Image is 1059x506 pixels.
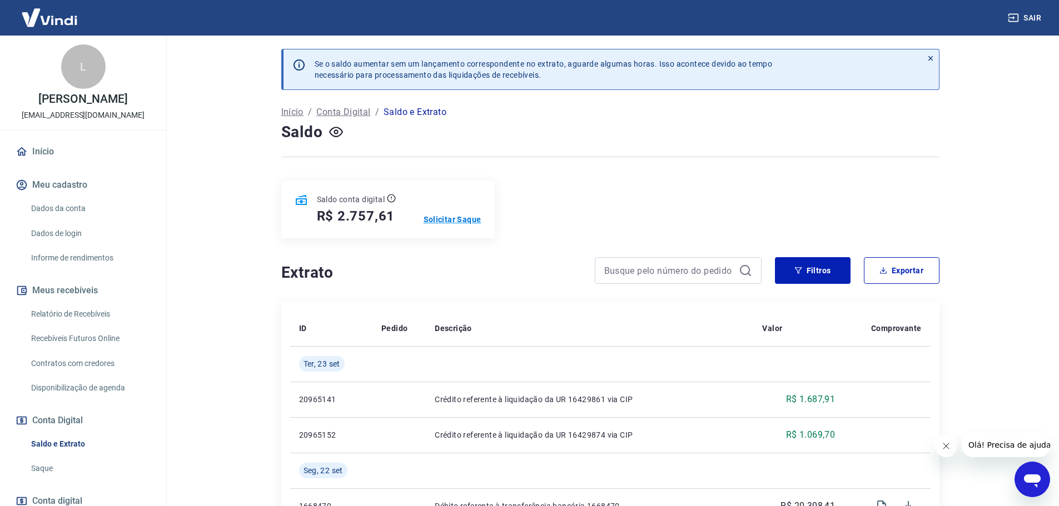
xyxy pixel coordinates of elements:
a: Relatório de Recebíveis [27,303,153,325]
p: R$ 1.687,91 [786,393,835,406]
p: ID [299,323,307,334]
a: Início [13,139,153,164]
iframe: Botão para abrir a janela de mensagens [1015,462,1050,497]
iframe: Mensagem da empresa [962,433,1050,457]
img: Vindi [13,1,86,34]
a: Contratos com credores [27,352,153,375]
a: Informe de rendimentos [27,247,153,269]
a: Dados da conta [27,197,153,220]
span: Seg, 22 set [304,465,343,476]
h4: Saldo [281,121,323,143]
p: 20965152 [299,429,364,440]
div: L [61,44,106,89]
p: Comprovante [871,323,921,334]
a: Início [281,106,304,119]
span: Ter, 23 set [304,358,340,369]
button: Filtros [775,257,851,284]
input: Busque pelo número do pedido [604,262,734,279]
p: R$ 1.069,70 [786,428,835,442]
p: Saldo e Extrato [384,106,446,119]
a: Recebíveis Futuros Online [27,327,153,350]
a: Saldo e Extrato [27,433,153,455]
a: Saque [27,457,153,480]
span: Olá! Precisa de ajuda? [7,8,93,17]
p: [PERSON_NAME] [38,93,127,105]
button: Meu cadastro [13,173,153,197]
button: Sair [1006,8,1046,28]
a: Dados de login [27,222,153,245]
a: Solicitar Saque [424,214,481,225]
p: 20965141 [299,394,364,405]
h5: R$ 2.757,61 [317,207,395,225]
p: Valor [762,323,782,334]
p: Saldo conta digital [317,194,385,205]
a: Conta Digital [316,106,370,119]
p: Descrição [435,323,472,334]
iframe: Fechar mensagem [935,435,957,457]
button: Conta Digital [13,408,153,433]
p: [EMAIL_ADDRESS][DOMAIN_NAME] [22,109,145,121]
p: Crédito referente à liquidação da UR 16429861 via CIP [435,394,744,405]
p: / [308,106,312,119]
a: Disponibilização de agenda [27,377,153,399]
button: Meus recebíveis [13,278,153,303]
p: Se o saldo aumentar sem um lançamento correspondente no extrato, aguarde algumas horas. Isso acon... [315,58,773,81]
p: / [375,106,379,119]
button: Exportar [864,257,939,284]
p: Crédito referente à liquidação da UR 16429874 via CIP [435,429,744,440]
p: Pedido [381,323,407,334]
h4: Extrato [281,262,581,284]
